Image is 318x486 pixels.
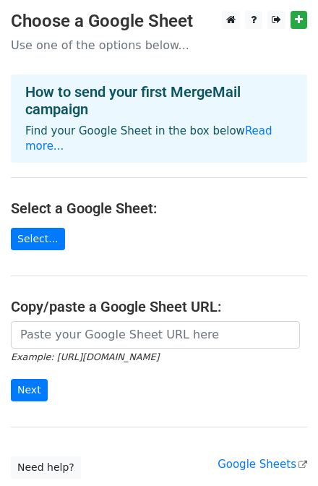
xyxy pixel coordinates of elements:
input: Paste your Google Sheet URL here [11,321,300,349]
h3: Choose a Google Sheet [11,11,307,32]
p: Find your Google Sheet in the box below [25,124,293,154]
small: Example: [URL][DOMAIN_NAME] [11,351,159,362]
a: Select... [11,228,65,250]
h4: Select a Google Sheet: [11,200,307,217]
input: Next [11,379,48,401]
h4: Copy/paste a Google Sheet URL: [11,298,307,315]
p: Use one of the options below... [11,38,307,53]
a: Need help? [11,456,81,479]
h4: How to send your first MergeMail campaign [25,83,293,118]
a: Read more... [25,124,272,153]
a: Google Sheets [218,458,307,471]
